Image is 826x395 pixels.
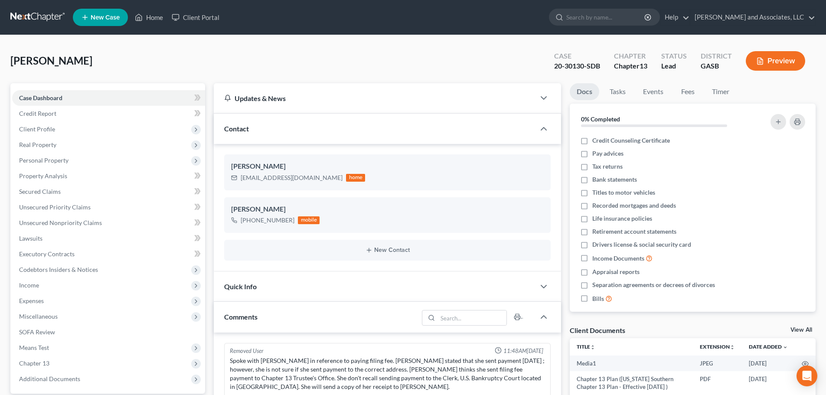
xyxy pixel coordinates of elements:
[224,94,525,103] div: Updates & News
[592,162,623,171] span: Tax returns
[742,371,795,395] td: [DATE]
[570,83,599,100] a: Docs
[705,83,736,100] a: Timer
[661,51,687,61] div: Status
[12,215,205,231] a: Unsecured Nonpriority Claims
[346,174,365,182] div: home
[19,375,80,382] span: Additional Documents
[570,371,693,395] td: Chapter 13 Plan ([US_STATE] Southern Chapter 13 Plan - Effective [DATE] )
[614,51,647,61] div: Chapter
[674,83,702,100] a: Fees
[12,231,205,246] a: Lawsuits
[298,216,320,224] div: mobile
[224,313,258,321] span: Comments
[19,141,56,148] span: Real Property
[12,90,205,106] a: Case Dashboard
[790,327,812,333] a: View All
[19,281,39,289] span: Income
[592,175,637,184] span: Bank statements
[19,359,49,367] span: Chapter 13
[12,106,205,121] a: Credit Report
[438,310,507,325] input: Search...
[12,324,205,340] a: SOFA Review
[592,240,691,249] span: Drivers license & social security card
[19,94,62,101] span: Case Dashboard
[12,168,205,184] a: Property Analysis
[12,246,205,262] a: Executory Contracts
[566,9,646,25] input: Search by name...
[797,366,817,386] div: Open Intercom Messenger
[91,14,120,21] span: New Case
[592,136,670,145] span: Credit Counseling Certificate
[231,204,544,215] div: [PERSON_NAME]
[131,10,167,25] a: Home
[640,62,647,70] span: 13
[570,356,693,371] td: Media1
[19,250,75,258] span: Executory Contracts
[730,345,735,350] i: unfold_more
[701,61,732,71] div: GASB
[690,10,815,25] a: [PERSON_NAME] and Associates, LLC
[554,61,600,71] div: 20-30130-SDB
[554,51,600,61] div: Case
[746,51,805,71] button: Preview
[12,184,205,199] a: Secured Claims
[503,347,543,355] span: 11:48AM[DATE]
[592,254,644,263] span: Income Documents
[570,326,625,335] div: Client Documents
[592,188,655,197] span: Titles to motor vehicles
[592,227,676,236] span: Retirement account statements
[241,216,294,225] div: [PHONE_NUMBER]
[224,124,249,133] span: Contact
[19,266,98,273] span: Codebtors Insiders & Notices
[19,110,56,117] span: Credit Report
[577,343,595,350] a: Titleunfold_more
[19,235,42,242] span: Lawsuits
[742,356,795,371] td: [DATE]
[241,173,343,182] div: [EMAIL_ADDRESS][DOMAIN_NAME]
[19,219,102,226] span: Unsecured Nonpriority Claims
[660,10,689,25] a: Help
[230,347,264,355] div: Removed User
[614,61,647,71] div: Chapter
[636,83,670,100] a: Events
[12,199,205,215] a: Unsecured Priority Claims
[581,115,620,123] strong: 0% Completed
[592,201,676,210] span: Recorded mortgages and deeds
[231,247,544,254] button: New Contact
[10,54,92,67] span: [PERSON_NAME]
[661,61,687,71] div: Lead
[19,172,67,180] span: Property Analysis
[19,157,69,164] span: Personal Property
[693,371,742,395] td: PDF
[230,356,545,391] div: Spoke with [PERSON_NAME] in reference to paying filing fee. [PERSON_NAME] stated that she sent pa...
[592,214,652,223] span: Life insurance policies
[693,356,742,371] td: JPEG
[700,343,735,350] a: Extensionunfold_more
[592,294,604,303] span: Bills
[19,188,61,195] span: Secured Claims
[19,203,91,211] span: Unsecured Priority Claims
[592,281,715,289] span: Separation agreements or decrees of divorces
[19,313,58,320] span: Miscellaneous
[224,282,257,291] span: Quick Info
[19,344,49,351] span: Means Test
[701,51,732,61] div: District
[590,345,595,350] i: unfold_more
[749,343,788,350] a: Date Added expand_more
[19,297,44,304] span: Expenses
[19,328,55,336] span: SOFA Review
[592,268,640,276] span: Appraisal reports
[167,10,224,25] a: Client Portal
[231,161,544,172] div: [PERSON_NAME]
[603,83,633,100] a: Tasks
[19,125,55,133] span: Client Profile
[783,345,788,350] i: expand_more
[592,149,624,158] span: Pay advices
